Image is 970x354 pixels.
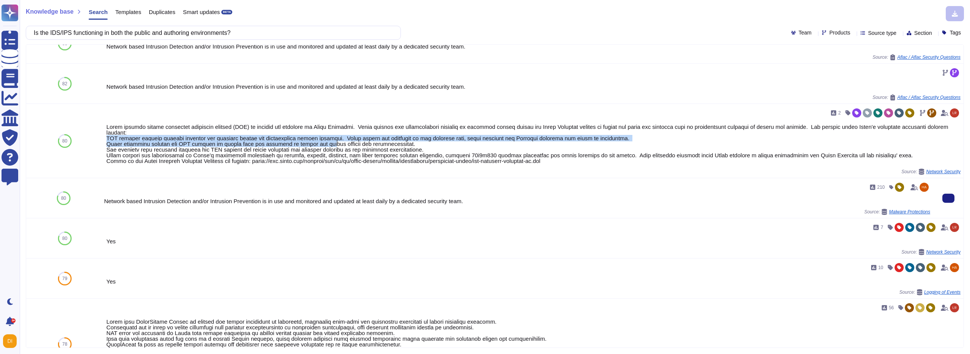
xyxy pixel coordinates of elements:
span: Source type [868,30,896,36]
span: 80 [62,139,67,143]
span: Section [914,30,932,36]
span: 78 [62,342,67,346]
div: Yes [106,279,961,284]
span: 10 [878,265,883,270]
span: Products [829,30,850,35]
span: Knowledge base [26,9,74,15]
span: 2 [838,111,841,115]
span: Source: [901,169,961,175]
span: Source: [901,249,961,255]
span: Logging of Events [924,290,961,294]
div: 9+ [11,318,16,323]
span: Source: [864,209,930,215]
span: Network Security [926,250,961,254]
span: Aflac / Aflac Security Questions [897,55,961,60]
div: Network based Intrusion Detection and/or Intrusion Prevention is in use and monitored and updated... [104,198,930,204]
span: 79 [62,276,67,281]
span: Team [799,30,812,35]
span: 80 [61,196,66,200]
div: BETA [221,10,232,14]
img: user [950,303,959,312]
span: Tags [950,30,961,35]
span: 210 [877,185,885,190]
span: Source: [873,54,961,60]
input: Search a question or template... [30,26,393,39]
span: 56 [889,305,894,310]
span: Source: [873,94,961,100]
span: Malware Protections [889,210,930,214]
span: Duplicates [149,9,175,15]
span: Search [89,9,108,15]
div: Network based Intrusion Detection and/or Intrusion Prevention is in use and monitored and updated... [106,84,961,89]
span: Network Security [926,169,961,174]
img: user [950,223,959,232]
span: 82 [62,81,67,86]
div: Lorem ipsumdo sitame consectet adipiscin elitsed (DOE) te incidid utl etdolore ma Aliqu Enimadmi.... [106,124,961,164]
span: Smart updates [183,9,220,15]
span: 80 [62,236,67,241]
span: Aflac / Aflac Security Questions [897,95,961,100]
img: user [950,263,959,272]
span: 7 [881,225,883,230]
img: user [950,108,959,117]
img: user [920,183,929,192]
div: Network based Intrusion Detection and/or Intrusion Prevention is in use and monitored and updated... [106,44,961,49]
button: user [2,333,22,349]
img: user [3,334,17,348]
span: Source: [900,289,961,295]
div: Yes [106,238,961,244]
span: Templates [115,9,141,15]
